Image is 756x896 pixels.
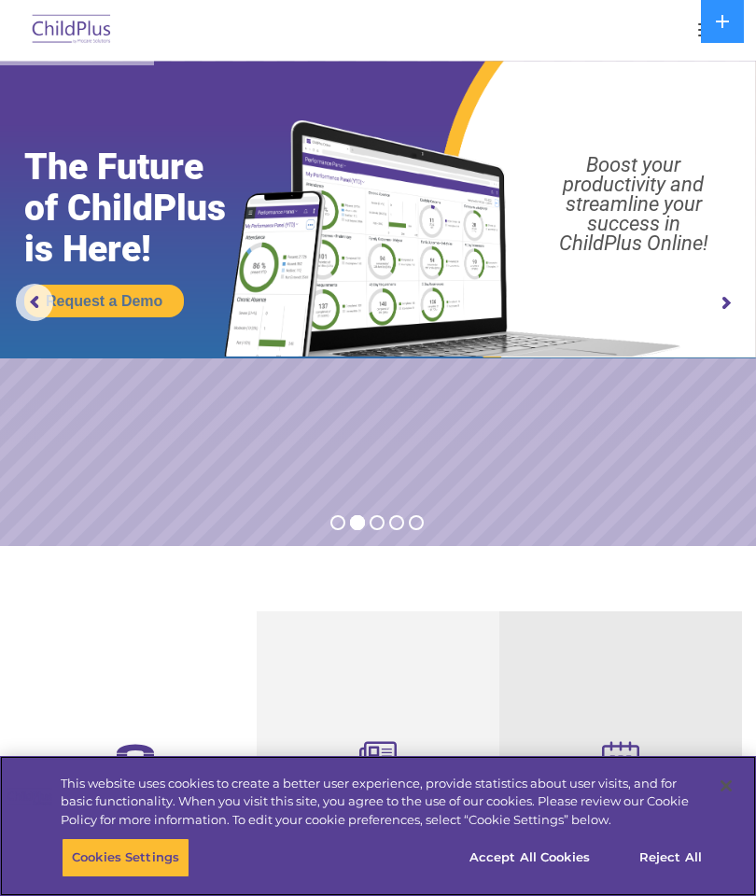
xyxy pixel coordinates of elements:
[28,8,116,52] img: ChildPlus by Procare Solutions
[61,775,704,830] div: This website uses cookies to create a better user experience, provide statistics about user visit...
[612,838,729,877] button: Reject All
[459,838,600,877] button: Accept All Cookies
[522,155,746,253] rs-layer: Boost your productivity and streamline your success in ChildPlus Online!
[24,285,184,317] a: Request a Demo
[706,765,747,806] button: Close
[24,147,266,270] rs-layer: The Future of ChildPlus is Here!
[62,838,189,877] button: Cookies Settings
